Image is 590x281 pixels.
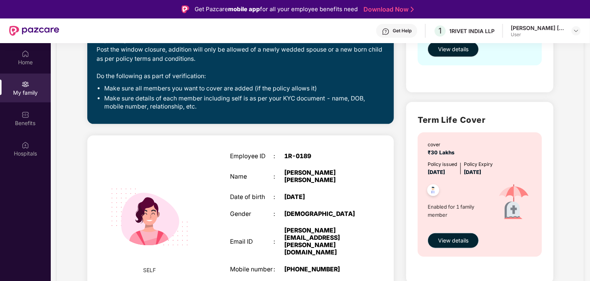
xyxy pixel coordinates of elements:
[511,32,565,38] div: User
[428,161,457,168] div: Policy issued
[284,211,360,218] div: [DEMOGRAPHIC_DATA]
[182,5,189,13] img: Logo
[284,169,360,184] div: [PERSON_NAME] [PERSON_NAME]
[573,28,579,34] img: svg+xml;base64,PHN2ZyBpZD0iRHJvcGRvd24tMzJ4MzIiIHhtbG5zPSJodHRwOi8vd3d3LnczLm9yZy8yMDAwL3N2ZyIgd2...
[273,153,284,160] div: :
[97,72,385,81] div: Do the following as part of verification:
[490,177,538,229] img: icon
[273,266,284,273] div: :
[273,194,284,201] div: :
[195,5,358,14] div: Get Pazcare for all your employee benefits need
[97,35,385,64] div: Any changes after this time window are . Post the window closure, addition will only be allowed o...
[22,141,29,149] img: svg+xml;base64,PHN2ZyBpZD0iSG9zcGl0YWxzIiB4bWxucz0iaHR0cDovL3d3dy53My5vcmcvMjAwMC9zdmciIHdpZHRoPS...
[9,26,59,36] img: New Pazcare Logo
[438,45,468,54] span: View details
[428,203,489,219] span: Enabled for 1 family member
[230,173,273,181] div: Name
[230,238,273,246] div: Email ID
[284,266,360,273] div: [PHONE_NUMBER]
[104,95,385,111] li: Make sure details of each member including self is as per your KYC document - name, DOB, mobile n...
[273,238,284,246] div: :
[428,169,445,175] span: [DATE]
[22,50,29,58] img: svg+xml;base64,PHN2ZyBpZD0iSG9tZSIgeG1sbnM9Imh0dHA6Ly93d3cudzMub3JnLzIwMDAvc3ZnIiB3aWR0aD0iMjAiIG...
[230,266,273,273] div: Mobile number
[230,211,273,218] div: Gender
[382,28,390,35] img: svg+xml;base64,PHN2ZyBpZD0iSGVscC0zMngzMiIgeG1sbnM9Imh0dHA6Ly93d3cudzMub3JnLzIwMDAvc3ZnIiB3aWR0aD...
[438,236,468,245] span: View details
[428,149,458,156] span: ₹30 Lakhs
[464,161,493,168] div: Policy Expiry
[284,194,360,201] div: [DATE]
[428,233,479,248] button: View details
[22,80,29,88] img: svg+xml;base64,PHN2ZyB3aWR0aD0iMjAiIGhlaWdodD0iMjAiIHZpZXdCb3g9IjAgMCAyMCAyMCIgZmlsbD0ibm9uZSIgeG...
[411,5,414,13] img: Stroke
[230,194,273,201] div: Date of birth
[22,111,29,119] img: svg+xml;base64,PHN2ZyBpZD0iQmVuZWZpdHMiIHhtbG5zPSJodHRwOi8vd3d3LnczLm9yZy8yMDAwL3N2ZyIgd2lkdGg9Ij...
[228,5,260,13] strong: mobile app
[511,24,565,32] div: [PERSON_NAME] [PERSON_NAME]
[449,27,495,35] div: 1RIVET INDIA LLP
[428,42,479,57] button: View details
[418,114,542,126] h2: Term Life Cover
[273,173,284,181] div: :
[393,28,412,34] div: Get Help
[101,168,198,266] img: svg+xml;base64,PHN2ZyB4bWxucz0iaHR0cDovL3d3dy53My5vcmcvMjAwMC9zdmciIHdpZHRoPSIyMjQiIGhlaWdodD0iMT...
[363,5,412,13] a: Download Now
[273,211,284,218] div: :
[104,85,385,93] li: Make sure all members you want to cover are added (if the policy allows it)
[439,26,442,35] span: 1
[284,153,360,160] div: 1R-0189
[464,169,481,175] span: [DATE]
[230,153,273,160] div: Employee ID
[143,266,156,274] span: SELF
[284,227,360,256] div: [PERSON_NAME][EMAIL_ADDRESS][PERSON_NAME][DOMAIN_NAME]
[424,182,443,201] img: svg+xml;base64,PHN2ZyB4bWxucz0iaHR0cDovL3d3dy53My5vcmcvMjAwMC9zdmciIHdpZHRoPSI0OC45NDMiIGhlaWdodD...
[428,141,458,148] div: cover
